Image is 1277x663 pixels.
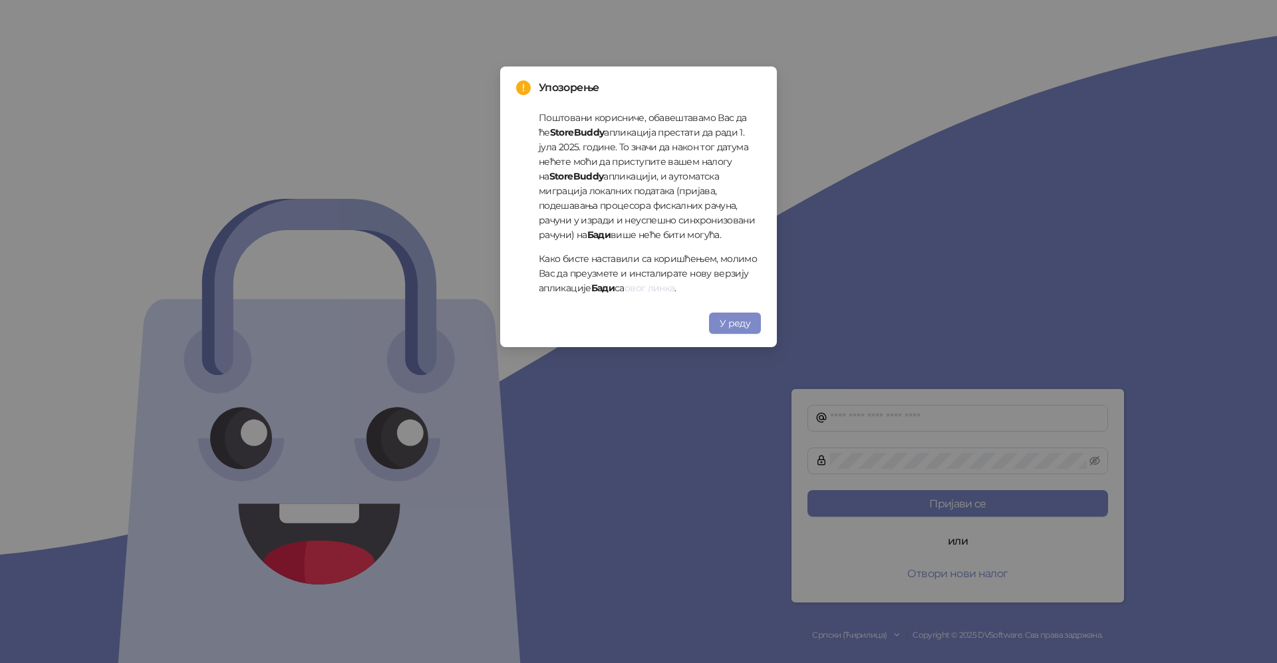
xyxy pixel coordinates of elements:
[550,126,605,138] strong: StoreBuddy
[516,80,531,95] span: exclamation-circle
[549,170,604,182] strong: StoreBuddy
[625,282,675,294] a: овог линка
[709,313,761,334] button: У реду
[539,110,761,242] p: Поштовани корисниче, обавештавамо Вас да ће апликација престати да ради 1. јула 2025. године. То ...
[539,80,761,96] span: Упозорење
[720,317,750,329] span: У реду
[539,251,761,295] p: Како бисте наставили са коришћењем, молимо Вас да преузмете и инсталирате нову верзију апликације...
[587,229,611,241] strong: Бади
[591,282,615,294] strong: Бади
